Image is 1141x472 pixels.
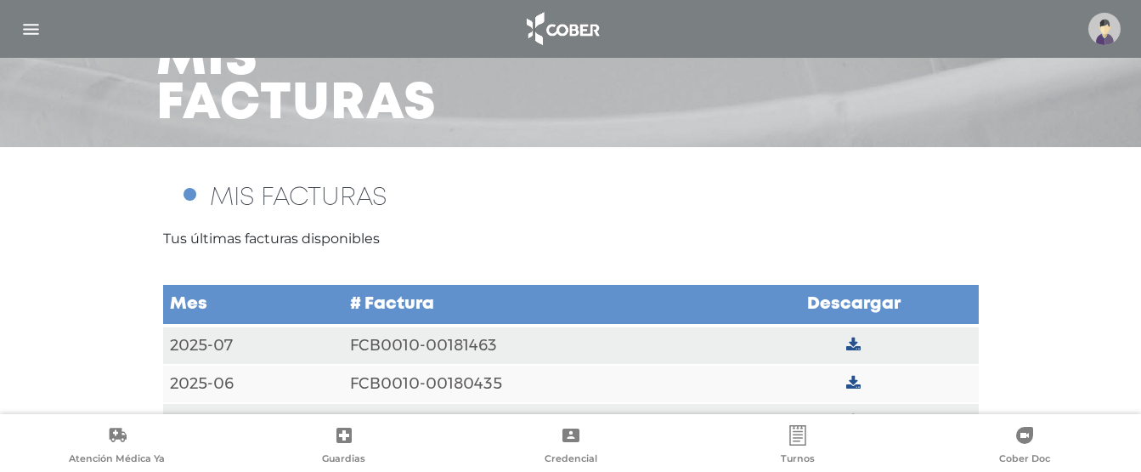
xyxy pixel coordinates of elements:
[163,326,343,365] td: 2025-07
[545,452,597,468] span: Credencial
[322,452,365,468] span: Guardias
[999,452,1050,468] span: Cober Doc
[210,186,387,209] span: MIS FACTURAS
[343,326,729,365] td: FCB0010-00181463
[163,403,343,441] td: 2025-05
[729,284,979,326] td: Descargar
[343,403,729,441] td: FCB0010-00179395
[911,425,1138,469] a: Cober Doc
[20,19,42,40] img: Cober_menu-lines-white.svg
[684,425,911,469] a: Turnos
[69,452,165,468] span: Atención Médica Ya
[163,229,979,249] p: Tus últimas facturas disponibles
[343,365,729,403] td: FCB0010-00180435
[3,425,230,469] a: Atención Médica Ya
[163,284,343,326] td: Mes
[457,425,684,469] a: Credencial
[517,9,607,49] img: logo_cober_home-white.png
[343,284,729,326] td: # Factura
[230,425,457,469] a: Guardias
[156,38,437,127] h3: Mis facturas
[163,365,343,403] td: 2025-06
[1088,13,1121,45] img: profile-placeholder.svg
[781,452,815,468] span: Turnos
